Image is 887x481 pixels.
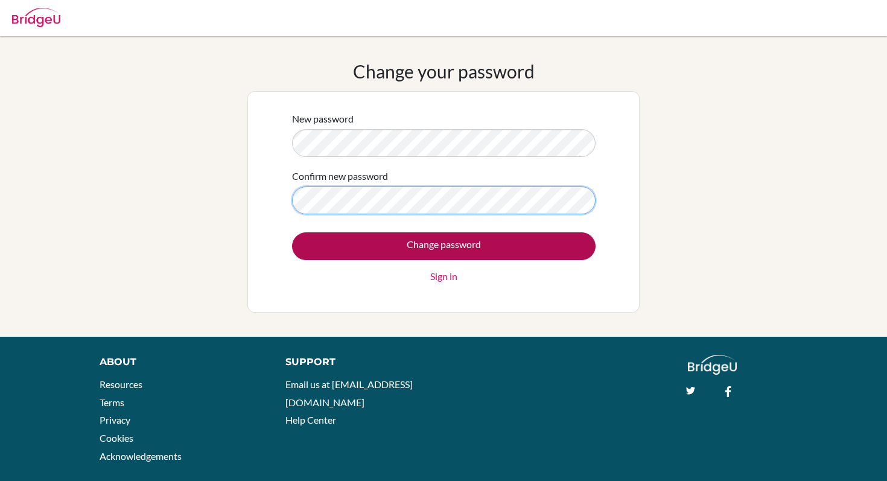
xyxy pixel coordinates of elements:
[100,355,258,369] div: About
[292,169,388,183] label: Confirm new password
[353,60,535,82] h1: Change your password
[100,414,130,425] a: Privacy
[285,378,413,408] a: Email us at [EMAIL_ADDRESS][DOMAIN_NAME]
[688,355,737,375] img: logo_white@2x-f4f0deed5e89b7ecb1c2cc34c3e3d731f90f0f143d5ea2071677605dd97b5244.png
[12,8,60,27] img: Bridge-U
[285,414,336,425] a: Help Center
[100,432,133,444] a: Cookies
[100,378,142,390] a: Resources
[100,450,182,462] a: Acknowledgements
[292,232,596,260] input: Change password
[292,112,354,126] label: New password
[100,397,124,408] a: Terms
[285,355,431,369] div: Support
[430,269,457,284] a: Sign in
